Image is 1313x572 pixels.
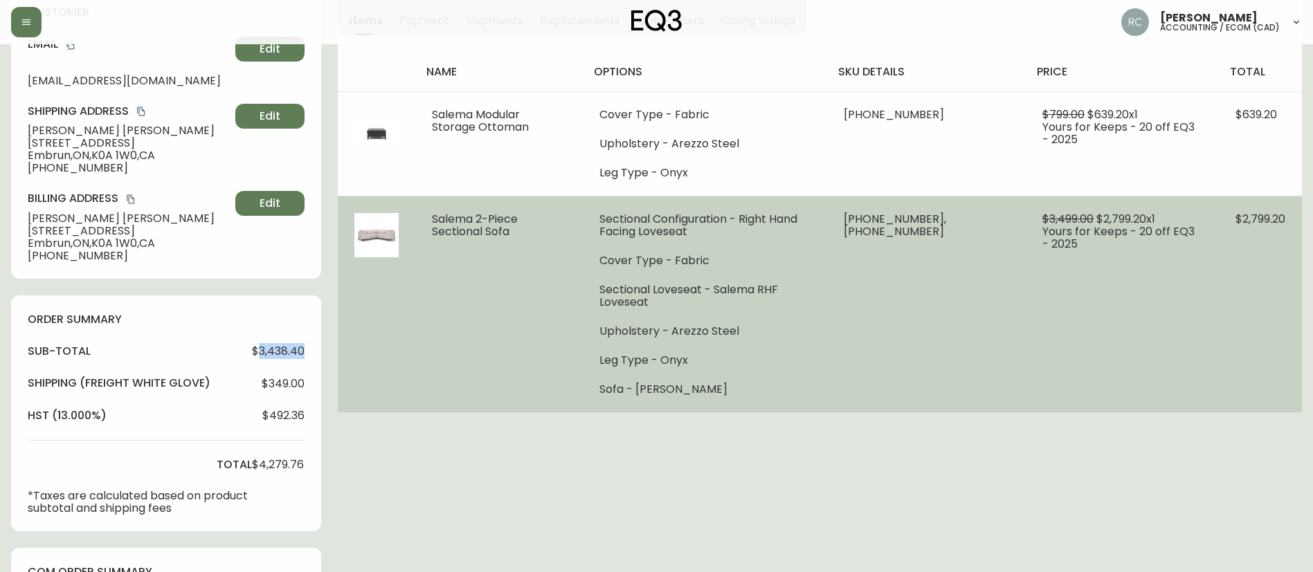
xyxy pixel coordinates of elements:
span: Edit [260,109,280,124]
li: Cover Type - Fabric [599,109,811,121]
span: $2,799.20 x 1 [1096,211,1155,227]
li: Sectional Configuration - Right Hand Facing Loveseat [599,213,811,238]
span: $3,499.00 [1042,211,1094,227]
h5: accounting / ecom (cad) [1160,24,1280,32]
li: Sofa - [PERSON_NAME] [599,383,811,396]
span: Embrun , ON , K0A 1W0 , CA [28,237,230,250]
span: [PERSON_NAME] [PERSON_NAME] [28,212,230,225]
span: $799.00 [1042,107,1085,122]
span: [PHONE_NUMBER] [28,250,230,262]
li: Cover Type - Fabric [599,255,811,267]
span: [PHONE_NUMBER], [PHONE_NUMBER] [844,211,946,239]
span: $3,438.40 [252,345,305,358]
h4: total [217,457,252,472]
span: [PHONE_NUMBER] [28,162,230,174]
img: 30024-93-400-1-cmfhqr4le9a330146c4nwl22f.jpg [354,109,399,153]
span: Yours for Keeps - 20 off EQ3 - 2025 [1042,223,1195,252]
span: $492.36 [262,409,305,422]
span: Salema Modular Storage Ottoman [432,107,529,135]
li: Upholstery - Arezzo Steel [599,325,811,338]
button: Edit [235,191,305,216]
button: copy [64,38,78,52]
h4: sku details [838,64,1015,80]
span: [STREET_ADDRESS] [28,137,230,149]
button: Edit [235,37,305,62]
span: $639.20 x 1 [1087,107,1138,122]
h4: hst (13.000%) [28,408,107,423]
button: copy [134,104,148,118]
li: Sectional Loveseat - Salema RHF Loveseat [599,284,811,308]
span: Edit [260,196,280,211]
li: Upholstery - Arezzo Steel [599,138,811,150]
li: Leg Type - Onyx [599,354,811,367]
span: Edit [260,41,280,57]
span: $349.00 [262,378,305,390]
h4: name [426,64,571,80]
button: copy [124,192,138,206]
span: [PERSON_NAME] [1160,12,1258,24]
img: logo [631,10,682,32]
h4: Shipping ( Freight White Glove ) [28,376,210,391]
h4: Shipping Address [28,104,230,119]
button: Edit [235,104,305,129]
span: $2,799.20 [1235,211,1285,227]
span: [PERSON_NAME] [PERSON_NAME] [28,124,230,137]
span: [PHONE_NUMBER] [844,107,944,122]
span: [EMAIL_ADDRESS][DOMAIN_NAME] [28,75,230,87]
h4: order summary [28,312,305,327]
li: Leg Type - Onyx [599,167,811,179]
h4: options [594,64,817,80]
span: $639.20 [1235,107,1277,122]
img: f4ba4e02bd060be8f1386e3ca455bd0e [1121,8,1149,36]
h4: Email [28,37,230,52]
span: $4,279.76 [252,459,304,471]
h4: Billing Address [28,191,230,206]
span: Yours for Keeps - 20 off EQ3 - 2025 [1042,119,1195,147]
h4: total [1230,64,1291,80]
img: ee5a6d7c-1cf6-4811-ac06-f9f09fba82c5Optional[Salema-2-Piece-Sectional-LHF-Loveseat.jpg].jpg [354,213,399,257]
p: *Taxes are calculated based on product subtotal and shipping fees [28,490,252,515]
h4: price [1037,64,1208,80]
span: Salema 2-Piece Sectional Sofa [432,211,518,239]
span: [STREET_ADDRESS] [28,225,230,237]
h4: sub-total [28,344,91,359]
span: Embrun , ON , K0A 1W0 , CA [28,149,230,162]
